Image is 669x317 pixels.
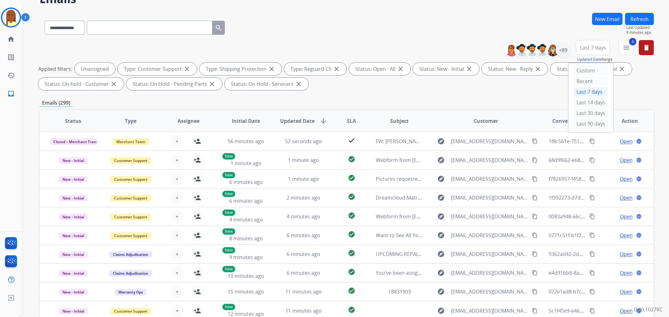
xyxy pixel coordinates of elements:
mat-icon: person_add [194,269,201,277]
mat-icon: person_add [194,288,201,295]
span: + [176,156,178,164]
mat-icon: explore [437,213,445,220]
span: 6 minutes ago [287,232,320,239]
button: + [171,285,183,298]
mat-icon: check_circle [348,174,355,182]
p: 0.20.1027RC [634,306,663,313]
mat-icon: content_copy [532,176,538,182]
p: New [222,228,235,235]
span: Open [620,307,633,314]
span: New - Initial [59,214,88,220]
span: [EMAIL_ADDRESS][DOMAIN_NAME] [451,288,528,295]
mat-icon: person_add [194,138,201,145]
img: avatar [2,9,20,26]
span: + [176,213,178,220]
span: 68d9f662-e68c-4f09-99e2-af82032b5b36 [549,157,642,164]
span: 9 minutes ago [229,254,263,261]
mat-icon: language [636,157,642,163]
span: Customer Support [110,232,151,239]
div: Type: Shipping Protection [199,63,282,75]
span: [EMAIL_ADDRESS][DOMAIN_NAME] [451,213,528,220]
span: [EMAIL_ADDRESS][DOMAIN_NAME] [451,175,528,183]
span: + [176,231,178,239]
mat-icon: explore [437,138,445,145]
span: Closed – Merchant Transfer [50,138,107,145]
span: Customer [474,117,498,125]
mat-icon: list_alt [7,54,15,61]
mat-icon: person_add [194,307,201,314]
span: f7826957-f458-483e-b344-d910650a37ff [549,175,641,182]
div: Status: On-hold – Internal [550,63,632,75]
mat-icon: check_circle [348,268,355,276]
mat-icon: person_add [194,175,201,183]
button: + [171,210,183,223]
mat-icon: close [534,65,542,73]
mat-icon: content_copy [589,308,595,314]
span: New - Initial [59,195,88,201]
span: + [176,175,178,183]
mat-icon: language [636,251,642,257]
span: New - Initial [59,289,88,295]
mat-icon: person_add [194,156,201,164]
mat-icon: search [215,24,222,32]
mat-icon: content_copy [532,195,538,200]
mat-icon: language [636,138,642,144]
span: You've been assigned a new service order: d70f3892-c8b9-4d56-b76a-326ce10e6a32 [376,269,573,276]
div: Status: New - Initial [413,63,479,75]
span: Dreamcloud Matress [376,194,426,201]
mat-icon: check [348,137,355,144]
button: 4 [619,40,634,55]
div: Status: On Hold - Pending Parts [126,78,222,90]
p: New [222,153,235,159]
mat-icon: person_add [194,213,201,220]
span: + [176,250,178,258]
button: + [171,191,183,204]
span: Webform from [EMAIL_ADDRESS][DOMAIN_NAME] on [DATE] [376,213,518,220]
span: Assignee [178,117,199,125]
div: Last 30 days [574,108,608,118]
div: Last 7 days [574,87,608,96]
span: [EMAIL_ADDRESS][DOMAIN_NAME] [451,156,528,164]
mat-icon: content_copy [532,308,538,314]
span: Open [620,175,633,183]
span: 11 minutes ago [285,307,322,314]
mat-icon: check_circle [348,306,355,314]
mat-icon: explore [437,269,445,277]
span: 15 minutes ago [228,288,264,295]
span: [EMAIL_ADDRESS][DOMAIN_NAME] [451,250,528,258]
span: 11 minutes ago [285,288,322,295]
div: Status: On Hold - Servicers [225,78,309,90]
button: New Email [592,13,623,25]
span: + [176,307,178,314]
mat-icon: content_copy [589,270,595,276]
p: New [222,304,235,310]
mat-icon: language [636,214,642,219]
mat-icon: language [636,232,642,238]
span: Want to See All Your Shipments at Once? [376,232,472,239]
mat-icon: menu [623,44,630,51]
div: Status: New - Reply [482,63,548,75]
mat-icon: delete [643,44,650,51]
span: + [176,194,178,201]
mat-icon: explore [437,307,445,314]
span: 2 minutes ago [287,194,320,201]
mat-icon: explore [437,250,445,258]
div: Last 90 days [574,119,608,128]
div: Type: Customer Support [118,63,197,75]
mat-icon: content_copy [532,157,538,163]
mat-icon: close [618,65,626,73]
span: 9 minutes ago [626,30,654,35]
th: Action [596,110,654,132]
button: + [171,154,183,166]
span: 6 minutes ago [287,269,320,276]
mat-icon: language [636,195,642,200]
span: 0083a948-66ca-40d9-9e94-ea3eaf4a4d30 [549,213,645,220]
mat-icon: content_copy [589,138,595,144]
span: 1 minute ago [231,160,262,167]
mat-icon: close [397,65,404,73]
mat-icon: check_circle [348,155,355,163]
mat-icon: home [7,35,15,43]
span: FW: [PERSON_NAME] TRANSAID 265A831263/EEX 265B028669 CID 265A829787 [376,138,559,145]
mat-icon: content_copy [532,289,538,294]
span: Initial Date [232,117,260,125]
